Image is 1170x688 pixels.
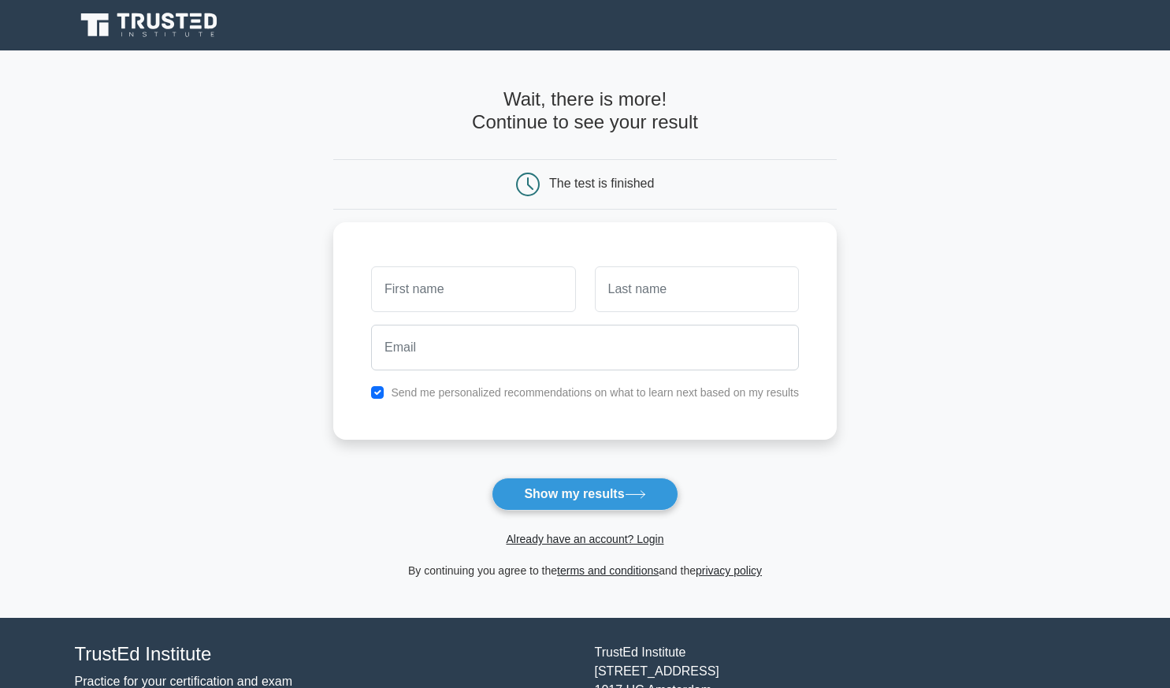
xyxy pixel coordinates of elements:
a: privacy policy [696,564,762,577]
a: Already have an account? Login [506,533,663,545]
input: Last name [595,266,799,312]
button: Show my results [492,478,678,511]
div: The test is finished [549,177,654,190]
input: First name [371,266,575,312]
a: Practice for your certification and exam [75,675,293,688]
h4: TrustEd Institute [75,643,576,666]
h4: Wait, there is more! Continue to see your result [333,88,837,134]
label: Send me personalized recommendations on what to learn next based on my results [391,386,799,399]
input: Email [371,325,799,370]
div: By continuing you agree to the and the [324,561,846,580]
a: terms and conditions [557,564,659,577]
